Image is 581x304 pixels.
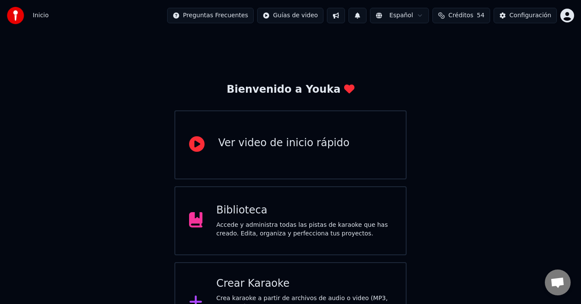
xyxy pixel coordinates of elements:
nav: breadcrumb [33,11,49,20]
div: Accede y administra todas las pistas de karaoke que has creado. Edita, organiza y perfecciona tus... [216,221,392,238]
div: Crear Karaoke [216,277,392,291]
span: Inicio [33,11,49,20]
span: Créditos [448,11,473,20]
button: Configuración [494,8,557,23]
div: Chat abierto [545,270,571,295]
div: Ver video de inicio rápido [218,136,350,150]
button: Guías de video [257,8,323,23]
img: youka [7,7,24,24]
button: Créditos54 [432,8,490,23]
div: Bienvenido a Youka [227,83,354,97]
button: Preguntas Frecuentes [167,8,254,23]
span: 54 [477,11,485,20]
div: Biblioteca [216,204,392,217]
div: Configuración [510,11,551,20]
